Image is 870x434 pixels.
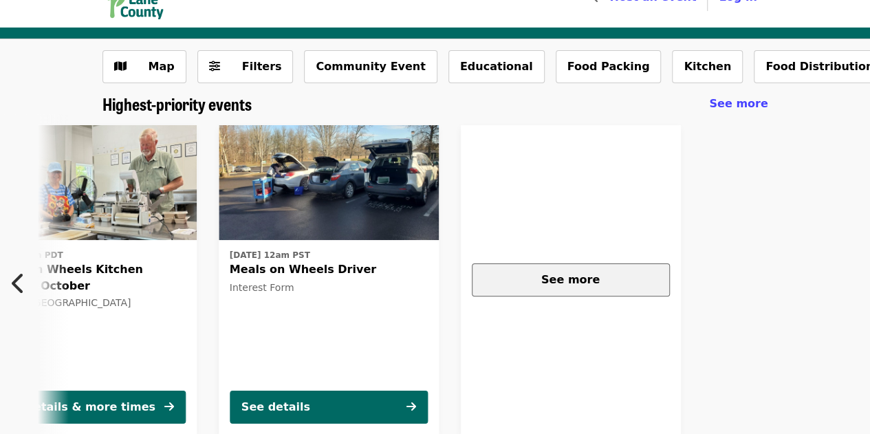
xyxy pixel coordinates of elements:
[304,50,437,83] button: Community Event
[406,400,416,413] i: arrow-right icon
[541,273,600,286] span: See more
[164,400,174,413] i: arrow-right icon
[230,249,310,261] time: [DATE] 12am PST
[230,391,428,424] button: See details
[230,261,428,278] span: Meals on Wheels Driver
[672,50,743,83] button: Kitchen
[448,50,545,83] button: Educational
[197,50,294,83] button: Filters (0 selected)
[91,94,779,114] div: Highest-priority events
[149,60,175,73] span: Map
[709,96,768,112] a: See more
[102,91,252,116] span: Highest-priority events
[209,60,220,73] i: sliders-h icon
[556,50,662,83] button: Food Packing
[102,50,186,83] button: Show map view
[241,399,310,415] div: See details
[242,60,282,73] span: Filters
[709,97,768,110] span: See more
[219,125,439,241] img: Meals on Wheels Driver organized by Food for Lane County
[102,94,252,114] a: Highest-priority events
[472,263,670,296] button: See more
[12,270,25,296] i: chevron-left icon
[230,282,294,293] span: Interest Form
[114,60,127,73] i: map icon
